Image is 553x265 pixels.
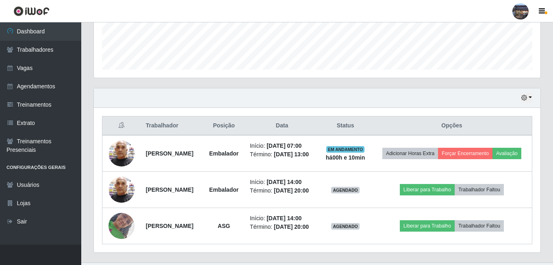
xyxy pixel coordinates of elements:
th: Status [319,116,372,136]
strong: [PERSON_NAME] [146,186,193,193]
strong: [PERSON_NAME] [146,223,193,229]
span: AGENDADO [331,223,360,230]
button: Trabalhador Faltou [455,184,504,195]
img: 1736890785171.jpeg [108,166,134,213]
li: Início: [250,214,314,223]
li: Término: [250,150,314,159]
strong: há 00 h e 10 min [326,154,365,161]
button: Avaliação [492,148,521,159]
button: Liberar para Trabalho [400,184,455,195]
span: AGENDADO [331,187,360,193]
time: [DATE] 13:00 [274,151,309,158]
strong: [PERSON_NAME] [146,150,193,157]
li: Início: [250,178,314,186]
img: 1736890785171.jpeg [108,130,134,177]
strong: ASG [218,223,230,229]
time: [DATE] 20:00 [274,223,309,230]
img: CoreUI Logo [13,6,50,16]
strong: Embalador [209,186,239,193]
time: [DATE] 14:00 [267,215,301,221]
th: Data [245,116,319,136]
time: [DATE] 07:00 [267,142,301,149]
li: Término: [250,223,314,231]
button: Adicionar Horas Extra [382,148,438,159]
button: Forçar Encerramento [438,148,492,159]
time: [DATE] 14:00 [267,179,301,185]
th: Opções [372,116,532,136]
li: Término: [250,186,314,195]
li: Início: [250,142,314,150]
th: Posição [203,116,245,136]
span: EM ANDAMENTO [326,146,365,153]
th: Trabalhador [141,116,203,136]
button: Liberar para Trabalho [400,220,455,232]
time: [DATE] 20:00 [274,187,309,194]
img: 1757074441917.jpeg [108,203,134,249]
button: Trabalhador Faltou [455,220,504,232]
strong: Embalador [209,150,239,157]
